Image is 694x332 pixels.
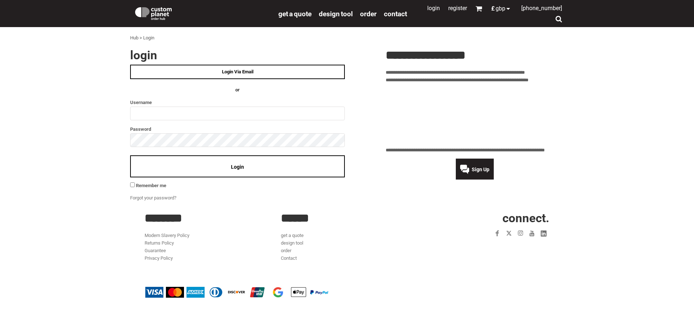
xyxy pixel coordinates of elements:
[281,240,303,246] a: design tool
[222,69,253,74] span: Login Via Email
[281,248,291,253] a: order
[417,212,549,224] h2: CONNECT.
[278,10,312,18] span: get a quote
[130,125,345,133] label: Password
[130,35,138,40] a: Hub
[319,9,353,18] a: design tool
[231,164,244,170] span: Login
[145,240,174,246] a: Returns Policy
[130,65,345,79] a: Login Via Email
[491,6,496,12] span: £
[360,9,377,18] a: order
[521,5,562,12] span: [PHONE_NUMBER]
[134,5,173,20] img: Custom Planet
[448,5,467,12] a: Register
[360,10,377,18] span: order
[248,287,266,298] img: China UnionPay
[130,2,275,23] a: Custom Planet
[145,248,166,253] a: Guarantee
[281,255,297,261] a: Contact
[145,255,173,261] a: Privacy Policy
[140,34,142,42] div: >
[130,86,345,94] h4: OR
[278,9,312,18] a: get a quote
[281,233,304,238] a: get a quote
[187,287,205,298] img: American Express
[130,182,135,187] input: Remember me
[450,243,549,252] iframe: Customer reviews powered by Trustpilot
[136,183,166,188] span: Remember me
[145,233,189,238] a: Modern Slavery Policy
[130,49,345,61] h2: Login
[269,287,287,298] img: Google Pay
[496,6,505,12] span: GBP
[386,88,564,142] iframe: Customer reviews powered by Trustpilot
[427,5,440,12] a: Login
[310,290,328,294] img: PayPal
[130,98,345,107] label: Username
[130,195,176,201] a: Forgot your password?
[319,10,353,18] span: design tool
[228,287,246,298] img: Discover
[384,10,407,18] span: Contact
[384,9,407,18] a: Contact
[472,167,489,172] span: Sign Up
[207,287,225,298] img: Diners Club
[290,287,308,298] img: Apple Pay
[166,287,184,298] img: Mastercard
[143,34,154,42] div: Login
[145,287,163,298] img: Visa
